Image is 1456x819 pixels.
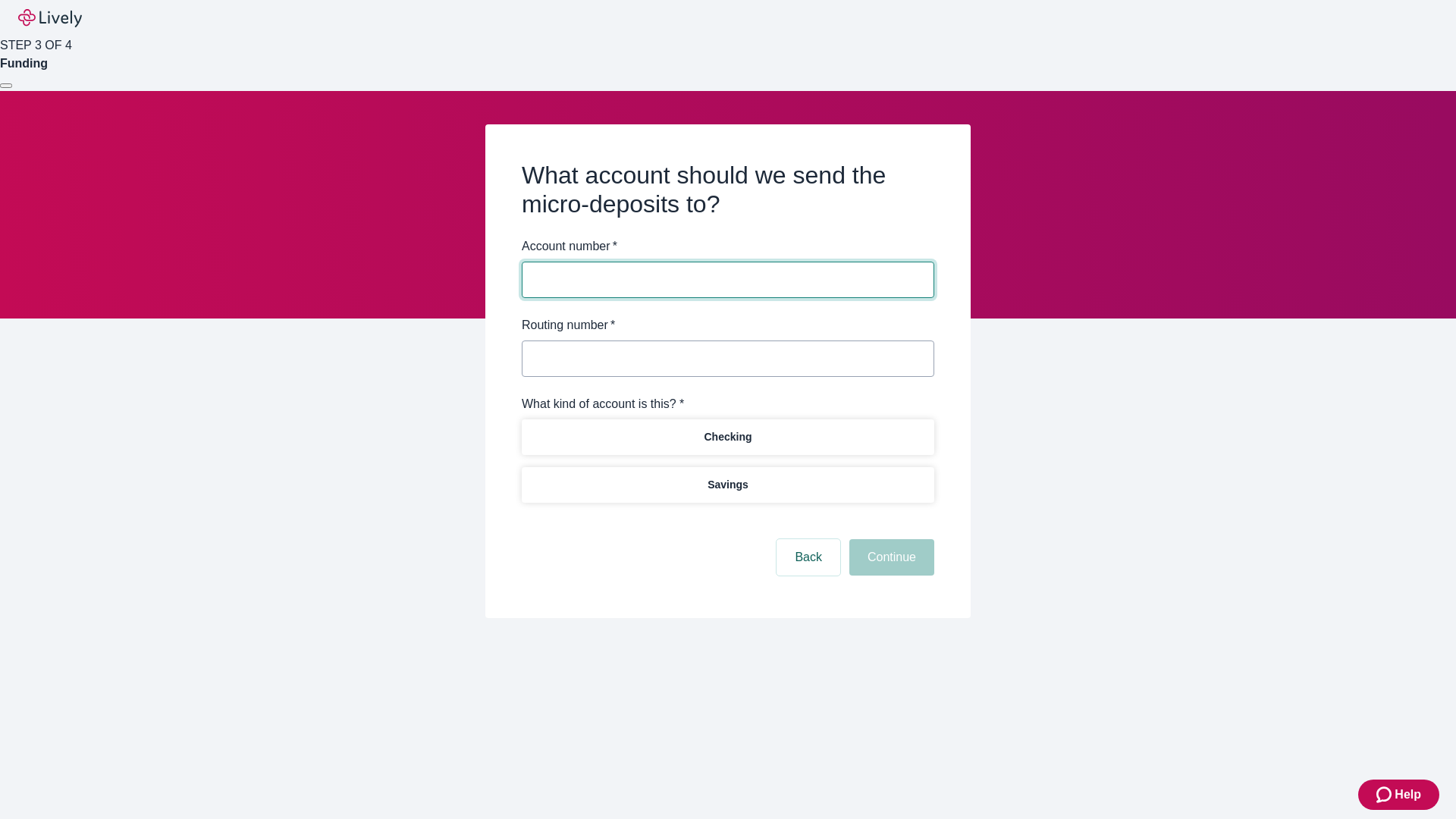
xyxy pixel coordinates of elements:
[777,539,840,576] button: Back
[1376,786,1395,804] svg: Zendesk support icon
[18,9,82,27] img: Lively
[522,467,934,503] button: Savings
[708,477,748,493] p: Savings
[1395,786,1421,804] span: Help
[522,316,615,334] label: Routing number
[522,237,617,256] label: Account number
[704,429,752,445] p: Checking
[522,419,934,455] button: Checking
[1358,780,1439,810] button: Zendesk support iconHelp
[522,161,934,219] h2: What account should we send the micro-deposits to?
[522,395,684,413] label: What kind of account is this? *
